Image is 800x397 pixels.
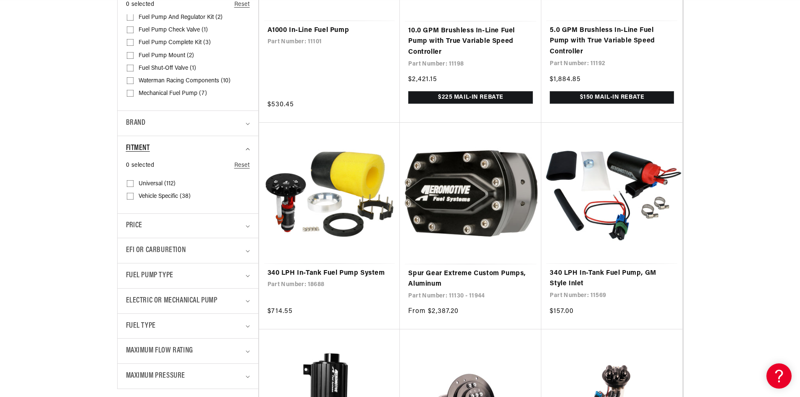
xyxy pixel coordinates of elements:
[139,77,231,85] span: Waterman Racing Components (10)
[126,345,193,357] span: Maximum Flow Rating
[126,220,142,231] span: Price
[139,90,207,97] span: Mechanical Fuel Pump (7)
[126,364,250,389] summary: Maximum Pressure (0 selected)
[126,111,250,136] summary: Brand (0 selected)
[139,180,176,188] span: Universal (112)
[126,339,250,363] summary: Maximum Flow Rating (0 selected)
[550,268,674,289] a: 340 LPH In-Tank Fuel Pump, GM Style Inlet
[550,25,674,58] a: 5.0 GPM Brushless In-Line Fuel Pump with True Variable Speed Controller
[139,26,208,34] span: Fuel Pump Check Valve (1)
[139,52,194,60] span: Fuel Pump Mount (2)
[268,268,392,279] a: 340 LPH In-Tank Fuel Pump System
[139,65,196,72] span: Fuel Shut-Off Valve (1)
[139,193,191,200] span: Vehicle Specific (38)
[126,314,250,339] summary: Fuel Type (0 selected)
[126,370,186,382] span: Maximum Pressure
[139,14,223,21] span: Fuel Pump and Regulator Kit (2)
[126,295,218,307] span: Electric or Mechanical Pump
[408,268,533,290] a: Spur Gear Extreme Custom Pumps, Aluminum
[126,238,250,263] summary: EFI or Carburetion (0 selected)
[126,161,155,170] span: 0 selected
[139,39,211,47] span: Fuel Pump Complete Kit (3)
[126,117,146,129] span: Brand
[126,289,250,313] summary: Electric or Mechanical Pump (0 selected)
[126,214,250,238] summary: Price
[234,161,250,170] a: Reset
[126,245,186,257] span: EFI or Carburetion
[408,26,533,58] a: 10.0 GPM Brushless In-Line Fuel Pump with True Variable Speed Controller
[126,142,150,155] span: Fitment
[126,320,156,332] span: Fuel Type
[268,25,392,36] a: A1000 In-Line Fuel Pump
[126,270,173,282] span: Fuel Pump Type
[126,263,250,288] summary: Fuel Pump Type (0 selected)
[126,136,250,161] summary: Fitment (0 selected)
